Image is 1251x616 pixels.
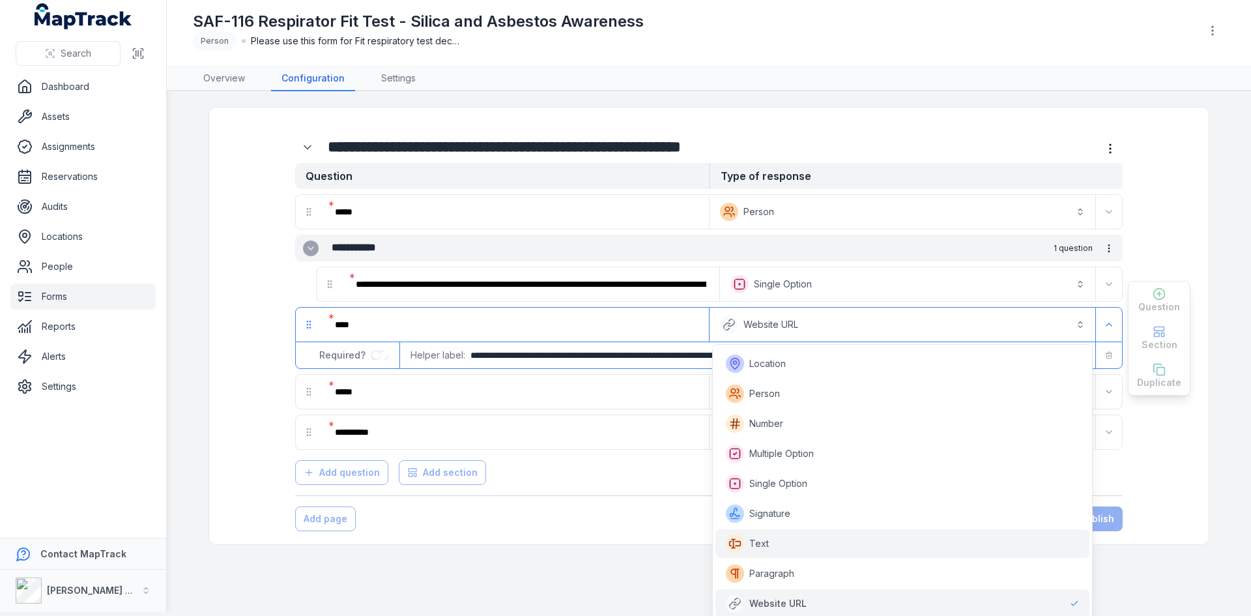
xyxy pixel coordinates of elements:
span: Signature [749,507,790,520]
span: Person [749,387,780,400]
input: :r8de:-form-item-label [371,350,389,360]
span: Paragraph [749,567,794,580]
span: Website URL [749,597,807,610]
button: Website URL [712,310,1093,339]
span: Location [749,357,786,370]
span: Text [749,537,769,550]
span: Multiple Option [749,447,814,460]
span: Helper label: [410,349,465,362]
span: Number [749,417,783,430]
span: Required? [319,349,371,360]
span: Single Option [749,477,807,490]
